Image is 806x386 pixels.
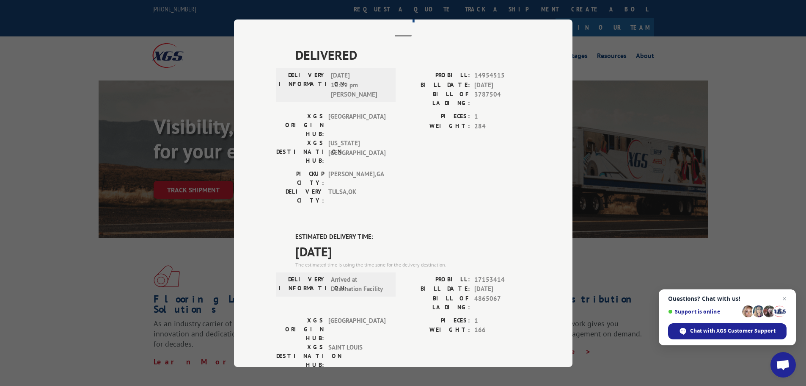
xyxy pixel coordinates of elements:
span: [DATE] [474,80,530,90]
span: 1 [474,112,530,122]
h2: Track Shipment [276,8,530,24]
span: [DATE] [474,284,530,294]
span: Arrived at Destination Facility [331,275,388,294]
label: PIECES: [403,112,470,122]
label: PROBILL: [403,71,470,81]
span: 284 [474,121,530,131]
a: Open chat [770,352,796,378]
label: PROBILL: [403,275,470,284]
span: [GEOGRAPHIC_DATA] [328,316,385,342]
label: DELIVERY CITY: [276,187,324,205]
span: 1 [474,316,530,325]
div: The estimated time is using the time zone for the delivery destination. [295,261,530,268]
span: SAINT LOUIS [328,342,385,369]
span: [GEOGRAPHIC_DATA] [328,112,385,139]
span: [US_STATE][GEOGRAPHIC_DATA] [328,139,385,165]
label: BILL DATE: [403,80,470,90]
label: XGS ORIGIN HUB: [276,112,324,139]
span: TULSA , OK [328,187,385,205]
span: 3787504 [474,90,530,108]
span: Support is online [668,308,739,315]
span: [DATE] 12:09 pm [PERSON_NAME] [331,71,388,100]
label: WEIGHT: [403,325,470,335]
span: DELIVERED [295,45,530,64]
span: 17153414 [474,275,530,284]
span: Chat with XGS Customer Support [690,327,776,335]
label: PIECES: [403,316,470,325]
label: DELIVERY INFORMATION: [279,71,327,100]
span: Questions? Chat with us! [668,295,787,302]
label: PICKUP CITY: [276,169,324,187]
label: XGS DESTINATION HUB: [276,139,324,165]
label: ESTIMATED DELIVERY TIME: [295,232,530,242]
label: BILL DATE: [403,284,470,294]
span: 14954515 [474,71,530,81]
span: Chat with XGS Customer Support [668,323,787,339]
label: XGS DESTINATION HUB: [276,342,324,369]
span: [DATE] [295,242,530,261]
span: 4865067 [474,294,530,311]
label: DELIVERY INFORMATION: [279,275,327,294]
span: [PERSON_NAME] , GA [328,169,385,187]
label: XGS ORIGIN HUB: [276,316,324,342]
span: 166 [474,325,530,335]
label: BILL OF LADING: [403,90,470,108]
label: WEIGHT: [403,121,470,131]
label: BILL OF LADING: [403,294,470,311]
